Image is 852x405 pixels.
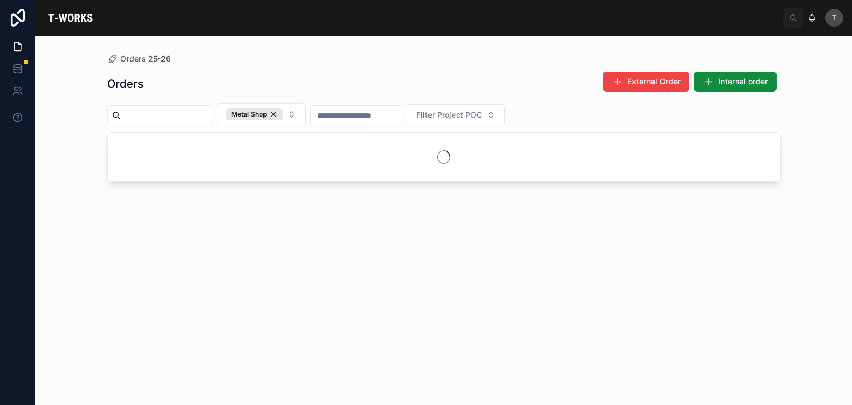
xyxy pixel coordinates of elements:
[44,9,97,27] img: App logo
[120,53,171,64] span: Orders 25-26
[107,53,171,64] a: Orders 25-26
[603,72,689,92] button: External Order
[718,76,768,87] span: Internal order
[832,13,836,22] span: T
[226,108,283,120] div: Metal Shop
[217,103,306,125] button: Select Button
[694,72,777,92] button: Internal order
[105,16,783,20] div: scrollable content
[107,76,144,92] h1: Orders
[416,109,482,120] span: Filter Project POC
[407,104,505,125] button: Select Button
[226,108,283,120] button: Unselect METAL_SHOP
[627,76,681,87] span: External Order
